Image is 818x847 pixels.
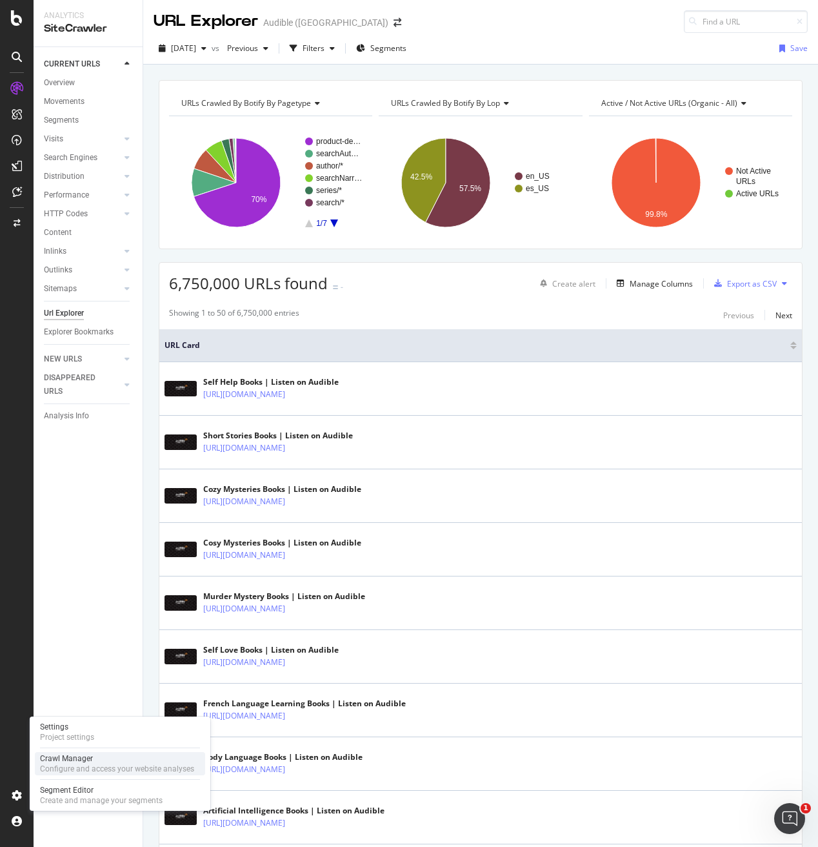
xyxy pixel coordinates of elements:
svg: A chart. [169,127,372,239]
svg: A chart. [379,127,582,239]
div: Url Explorer [44,307,84,320]
button: Previous [222,38,274,59]
div: Self Help Books | Listen on Audible [203,376,341,388]
text: series/* [316,186,342,195]
div: DISAPPEARED URLS [44,371,109,398]
img: Equal [333,285,338,289]
text: 1/7 [316,219,327,228]
img: main image [165,542,197,557]
a: NEW URLS [44,352,121,366]
div: Next [775,310,792,321]
text: Not Active [736,167,771,176]
div: Body Language Books | Listen on Audible [203,751,363,763]
iframe: Intercom live chat [774,803,805,834]
div: Configure and access your website analyses [40,764,194,774]
a: Crawl ManagerConfigure and access your website analyses [35,752,205,775]
a: [URL][DOMAIN_NAME] [203,549,285,562]
svg: A chart. [589,127,792,239]
span: Segments [370,43,406,54]
a: Sitemaps [44,282,121,296]
text: Active URLs [736,189,779,198]
img: main image [165,381,197,396]
a: Performance [44,189,121,202]
a: [URL][DOMAIN_NAME] [203,817,285,830]
img: main image [165,702,197,718]
text: 57.5% [459,184,481,193]
a: [URL][DOMAIN_NAME] [203,602,285,615]
div: Outlinks [44,263,72,277]
input: Find a URL [684,10,808,33]
img: main image [165,434,197,450]
a: [URL][DOMAIN_NAME] [203,656,285,669]
text: product-de… [316,137,361,146]
text: URLs [736,177,755,186]
button: Save [774,38,808,59]
div: Settings [40,722,94,732]
div: Visits [44,132,63,146]
div: French Language Learning Books | Listen on Audible [203,698,406,709]
span: URLs Crawled By Botify By lop [391,97,500,108]
div: Murder Mystery Books | Listen on Audible [203,591,365,602]
a: DISAPPEARED URLS [44,371,121,398]
div: Save [790,43,808,54]
div: arrow-right-arrow-left [394,18,401,27]
div: Create and manage your segments [40,795,163,806]
a: CURRENT URLS [44,57,121,71]
div: URL Explorer [154,10,258,32]
text: es_US [526,184,549,193]
a: Movements [44,95,134,108]
div: Sitemaps [44,282,77,296]
div: Self Love Books | Listen on Audible [203,644,341,656]
div: HTTP Codes [44,207,88,221]
span: vs [212,43,222,54]
text: 42.5% [410,172,432,181]
div: Content [44,226,72,240]
div: Cosy Mysteries Books | Listen on Audible [203,537,361,549]
div: Movements [44,95,85,108]
img: main image [165,810,197,825]
h4: URLs Crawled By Botify By lop [388,93,570,114]
button: [DATE] [154,38,212,59]
div: Inlinks [44,245,66,258]
h4: Active / Not Active URLs [599,93,781,114]
a: Url Explorer [44,307,134,320]
text: searchNarr… [316,174,362,183]
span: Previous [222,43,258,54]
span: Active / Not Active URLs (organic - all) [601,97,737,108]
a: SettingsProject settings [35,720,205,744]
text: search/* [316,198,344,207]
span: URLs Crawled By Botify By pagetype [181,97,311,108]
div: - [341,281,343,292]
text: searchAut… [316,149,359,158]
a: [URL][DOMAIN_NAME] [203,709,285,722]
a: Analysis Info [44,409,134,423]
a: HTTP Codes [44,207,121,221]
div: Create alert [552,278,595,289]
a: [URL][DOMAIN_NAME] [203,388,285,401]
a: Segments [44,114,134,127]
div: Segments [44,114,79,127]
span: 6,750,000 URLs found [169,272,328,294]
img: main image [165,595,197,611]
a: Inlinks [44,245,121,258]
span: URL Card [165,340,787,351]
button: Filters [284,38,340,59]
a: [URL][DOMAIN_NAME] [203,442,285,454]
div: Filters [303,43,324,54]
div: Audible ([GEOGRAPHIC_DATA]) [263,16,388,29]
div: Analysis Info [44,409,89,423]
img: main image [165,649,197,664]
div: Export as CSV [727,278,777,289]
div: Segment Editor [40,785,163,795]
div: Explorer Bookmarks [44,325,114,339]
button: Previous [723,307,754,323]
div: Distribution [44,170,85,183]
button: Manage Columns [612,276,693,291]
div: Manage Columns [630,278,693,289]
div: SiteCrawler [44,21,132,36]
h4: URLs Crawled By Botify By pagetype [179,93,361,114]
a: Segment EditorCreate and manage your segments [35,784,205,807]
img: main image [165,488,197,504]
